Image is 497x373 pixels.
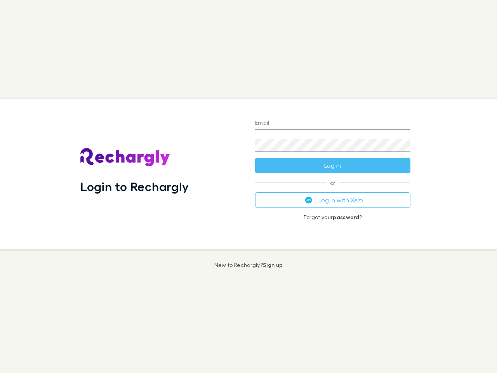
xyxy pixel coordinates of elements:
img: Xero's logo [305,197,312,204]
a: password [333,214,359,220]
p: Forgot your ? [255,214,410,220]
a: Sign up [263,261,283,268]
img: Rechargly's Logo [80,148,170,167]
h1: Login to Rechargly [80,179,189,194]
button: Log in with Xero [255,192,410,208]
p: New to Rechargly? [214,262,283,268]
button: Log in [255,158,410,173]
